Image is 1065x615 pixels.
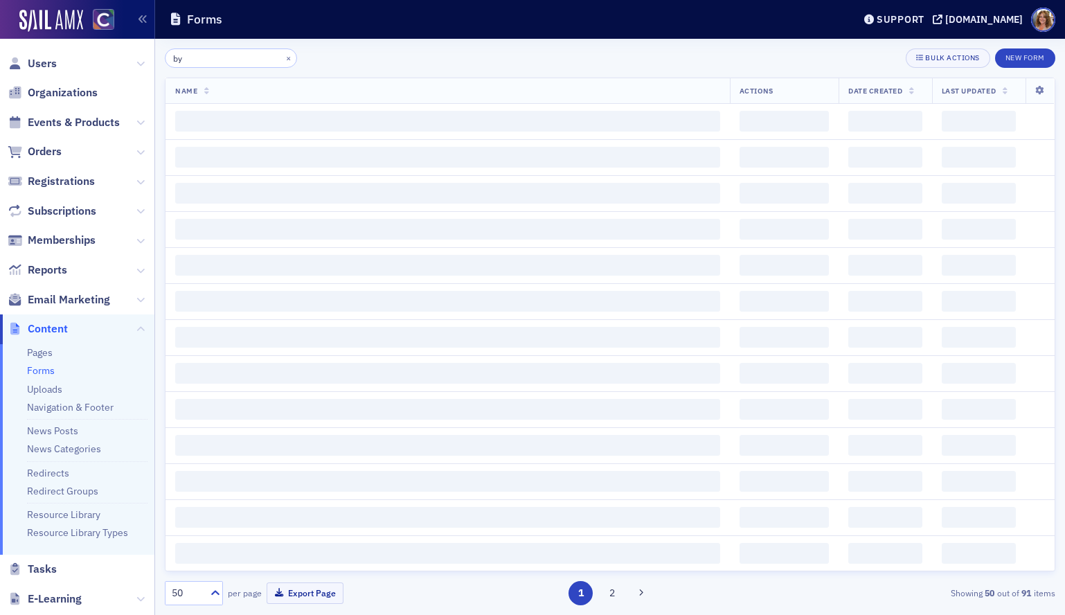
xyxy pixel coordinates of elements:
[942,435,1016,456] span: ‌
[942,543,1016,564] span: ‌
[740,147,829,168] span: ‌
[942,327,1016,348] span: ‌
[942,147,1016,168] span: ‌
[28,204,96,219] span: Subscriptions
[8,233,96,248] a: Memberships
[27,425,78,437] a: News Posts
[877,13,924,26] div: Support
[175,435,720,456] span: ‌
[28,85,98,100] span: Organizations
[740,86,773,96] span: Actions
[172,586,202,600] div: 50
[175,255,720,276] span: ‌
[28,262,67,278] span: Reports
[19,10,83,32] img: SailAMX
[283,51,295,64] button: ×
[83,9,114,33] a: View Homepage
[8,591,82,607] a: E-Learning
[27,508,100,521] a: Resource Library
[8,115,120,130] a: Events & Products
[175,86,197,96] span: Name
[27,526,128,539] a: Resource Library Types
[27,364,55,377] a: Forms
[848,363,922,384] span: ‌
[8,56,57,71] a: Users
[175,471,720,492] span: ‌
[28,56,57,71] span: Users
[175,507,720,528] span: ‌
[848,543,922,564] span: ‌
[925,54,979,62] div: Bulk Actions
[165,48,297,68] input: Search…
[942,291,1016,312] span: ‌
[740,291,829,312] span: ‌
[848,219,922,240] span: ‌
[740,255,829,276] span: ‌
[1019,587,1034,599] strong: 91
[175,363,720,384] span: ‌
[27,383,62,395] a: Uploads
[942,111,1016,132] span: ‌
[740,507,829,528] span: ‌
[740,219,829,240] span: ‌
[740,327,829,348] span: ‌
[848,399,922,420] span: ‌
[175,543,720,564] span: ‌
[942,183,1016,204] span: ‌
[8,292,110,307] a: Email Marketing
[848,291,922,312] span: ‌
[187,11,222,28] h1: Forms
[175,327,720,348] span: ‌
[28,591,82,607] span: E-Learning
[228,587,262,599] label: per page
[93,9,114,30] img: SailAMX
[906,48,990,68] button: Bulk Actions
[569,581,593,605] button: 1
[995,51,1055,63] a: New Form
[175,291,720,312] span: ‌
[27,443,101,455] a: News Categories
[740,183,829,204] span: ‌
[848,86,902,96] span: Date Created
[768,587,1055,599] div: Showing out of items
[28,292,110,307] span: Email Marketing
[27,467,69,479] a: Redirects
[942,219,1016,240] span: ‌
[942,399,1016,420] span: ‌
[848,471,922,492] span: ‌
[8,174,95,189] a: Registrations
[600,581,625,605] button: 2
[175,111,720,132] span: ‌
[28,321,68,337] span: Content
[848,507,922,528] span: ‌
[28,562,57,577] span: Tasks
[740,471,829,492] span: ‌
[175,399,720,420] span: ‌
[983,587,997,599] strong: 50
[27,485,98,497] a: Redirect Groups
[740,111,829,132] span: ‌
[28,144,62,159] span: Orders
[740,543,829,564] span: ‌
[175,219,720,240] span: ‌
[848,183,922,204] span: ‌
[740,399,829,420] span: ‌
[1031,8,1055,32] span: Profile
[8,562,57,577] a: Tasks
[995,48,1055,68] button: New Form
[942,507,1016,528] span: ‌
[28,115,120,130] span: Events & Products
[8,144,62,159] a: Orders
[848,255,922,276] span: ‌
[848,327,922,348] span: ‌
[27,346,53,359] a: Pages
[175,147,720,168] span: ‌
[942,86,996,96] span: Last Updated
[8,85,98,100] a: Organizations
[942,255,1016,276] span: ‌
[8,204,96,219] a: Subscriptions
[942,471,1016,492] span: ‌
[740,363,829,384] span: ‌
[27,401,114,413] a: Navigation & Footer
